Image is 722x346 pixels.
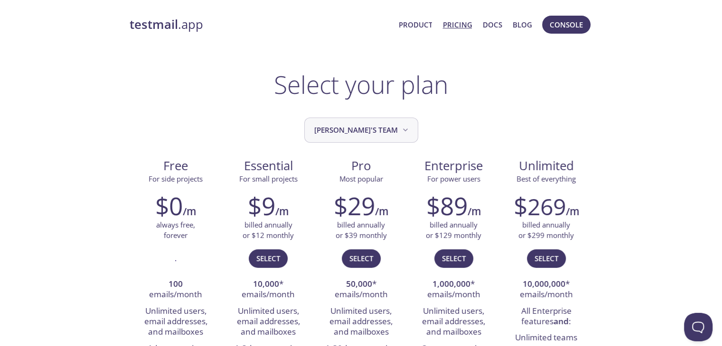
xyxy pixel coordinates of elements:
a: Docs [483,18,502,31]
span: Enterprise [415,158,492,174]
button: Console [542,16,591,34]
h6: /m [375,203,388,219]
strong: 10,000 [253,278,279,289]
li: emails/month [137,276,215,303]
h2: $0 [155,191,183,220]
button: Select [527,249,566,267]
h6: /m [183,203,196,219]
li: * emails/month [507,276,585,303]
h6: /m [566,203,579,219]
li: * emails/month [322,276,400,303]
span: Select [256,252,280,264]
h2: $29 [334,191,375,220]
h6: /m [468,203,481,219]
span: Unlimited [519,157,574,174]
span: [PERSON_NAME]'s team [314,124,410,137]
li: Unlimited users, email addresses, and mailboxes [137,303,215,341]
iframe: Help Scout Beacon - Open [684,313,713,341]
h6: /m [275,203,289,219]
span: Select [349,252,373,264]
p: always free, forever [156,220,195,240]
strong: 100 [169,278,183,289]
a: testmail.app [130,17,391,33]
span: For side projects [149,174,203,183]
p: billed annually or $299 monthly [518,220,574,240]
strong: testmail [130,16,178,33]
span: Pro [322,158,400,174]
h2: $89 [426,191,468,220]
a: Pricing [442,18,472,31]
span: Free [137,158,215,174]
h2: $ [514,191,566,220]
span: Select [534,252,558,264]
button: Select [342,249,381,267]
p: billed annually or $129 monthly [426,220,481,240]
span: 269 [527,191,566,222]
li: Unlimited users, email addresses, and mailboxes [414,303,493,341]
a: Blog [513,18,532,31]
strong: 10,000,000 [523,278,565,289]
p: billed annually or $12 monthly [243,220,294,240]
span: Best of everything [516,174,576,183]
button: Select [249,249,288,267]
span: For power users [427,174,480,183]
li: * emails/month [414,276,493,303]
li: All Enterprise features : [507,303,585,330]
li: Unlimited users, email addresses, and mailboxes [322,303,400,341]
li: Unlimited users, email addresses, and mailboxes [229,303,308,341]
span: Most popular [339,174,383,183]
strong: and [553,316,569,327]
p: billed annually or $39 monthly [336,220,387,240]
a: Product [398,18,432,31]
li: * emails/month [229,276,308,303]
li: Unlimited teams [507,330,585,346]
span: Essential [230,158,307,174]
strong: 50,000 [346,278,372,289]
button: Select [434,249,473,267]
h2: $9 [248,191,275,220]
span: For small projects [239,174,298,183]
span: Console [550,18,583,31]
span: Select [442,252,466,264]
h1: Select your plan [274,70,448,99]
button: John's team [304,118,418,143]
strong: 1,000,000 [432,278,470,289]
